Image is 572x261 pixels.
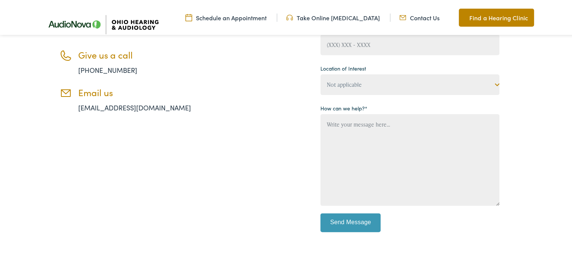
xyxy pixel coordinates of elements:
a: [PHONE_NUMBER] [78,64,137,74]
img: Headphones icone to schedule online hearing test in Cincinnati, OH [286,12,293,21]
a: Contact Us [399,12,440,21]
img: Mail icon representing email contact with Ohio Hearing in Cincinnati, OH [399,12,406,21]
a: Schedule an Appointment [185,12,267,21]
img: Calendar Icon to schedule a hearing appointment in Cincinnati, OH [185,12,192,21]
img: Map pin icon to find Ohio Hearing & Audiology in Cincinnati, OH [459,12,466,21]
label: Location of Interest [320,63,366,71]
label: How can we help? [320,103,367,111]
a: Find a Hearing Clinic [459,8,534,26]
input: Send Message [320,212,381,231]
a: Take Online [MEDICAL_DATA] [286,12,380,21]
h3: Give us a call [78,48,214,59]
a: [EMAIL_ADDRESS][DOMAIN_NAME] [78,102,191,111]
h3: Email us [78,86,214,97]
input: (XXX) XXX - XXXX [320,33,499,54]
